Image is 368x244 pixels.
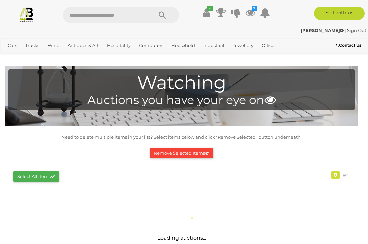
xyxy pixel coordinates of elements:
a: Wine [45,40,62,51]
div: 0 [331,171,340,179]
a: Sign Out [347,28,366,33]
img: Allbids.com.au [19,7,34,22]
a: Jewellery [230,40,256,51]
a: Industrial [201,40,227,51]
a: Cars [5,40,20,51]
h1: Watching [12,73,351,93]
a: Contact Us [336,42,363,49]
i: 7 [252,6,257,11]
a: Sports [5,51,24,62]
a: Office [259,40,277,51]
button: Select All items [13,171,59,182]
span: Loading auctions... [157,235,206,241]
a: [PERSON_NAME] [301,28,345,33]
a: [GEOGRAPHIC_DATA] [27,51,80,62]
a: Sell with us [314,7,365,20]
strong: [PERSON_NAME] [301,28,344,33]
a: Trucks [23,40,42,51]
a: Computers [136,40,166,51]
a: ✔ [201,7,211,19]
a: Household [169,40,198,51]
button: Remove Selected Items [150,148,213,158]
b: Contact Us [336,43,361,48]
a: Antiques & Art [65,40,101,51]
button: Search [146,7,179,23]
i: ✔ [207,6,213,11]
a: Hospitality [104,40,133,51]
p: Need to delete multiple items in your list? Select items below and click "Remove Selected" button... [8,133,355,141]
span: | [345,28,346,33]
a: 7 [245,7,255,19]
h4: Auctions you have your eye on [12,94,351,107]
